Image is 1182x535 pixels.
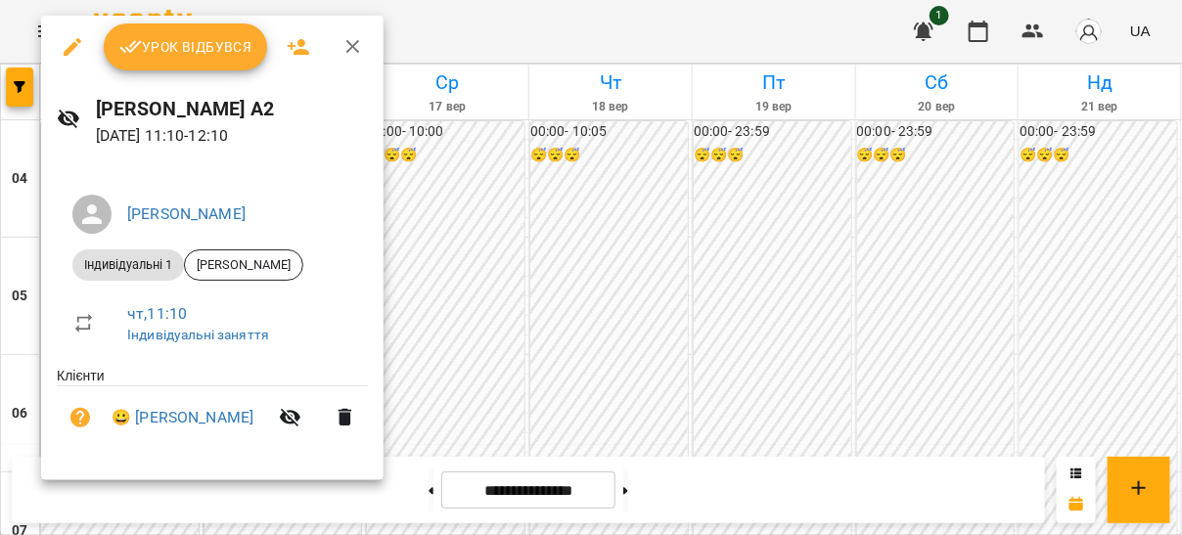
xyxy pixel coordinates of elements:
a: чт , 11:10 [127,304,187,323]
button: Урок відбувся [104,23,268,70]
a: [PERSON_NAME] [127,204,246,223]
p: [DATE] 11:10 - 12:10 [96,124,369,148]
button: Візит ще не сплачено. Додати оплату? [57,394,104,441]
div: [PERSON_NAME] [184,249,303,281]
span: Індивідуальні 1 [72,256,184,274]
span: [PERSON_NAME] [185,256,302,274]
span: Урок відбувся [119,35,252,59]
a: 😀 [PERSON_NAME] [112,406,253,429]
a: Індивідуальні заняття [127,327,269,342]
ul: Клієнти [57,366,368,457]
h6: [PERSON_NAME] А2 [96,94,369,124]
